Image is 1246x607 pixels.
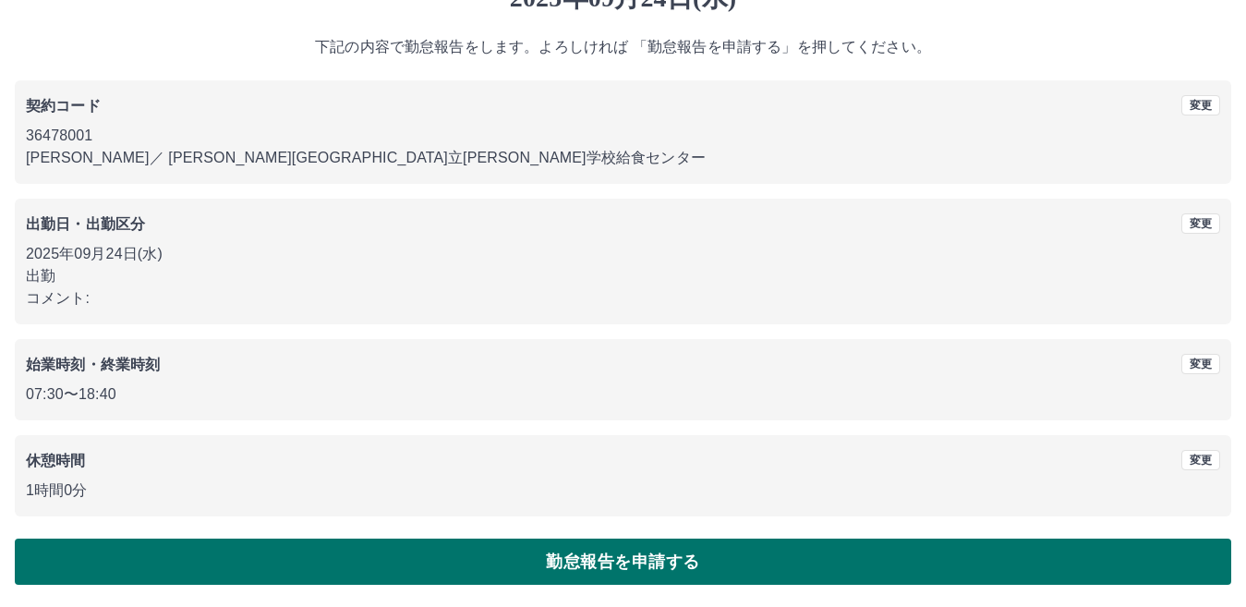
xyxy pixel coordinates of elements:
[15,36,1231,58] p: 下記の内容で勤怠報告をします。よろしければ 「勤怠報告を申請する」を押してください。
[1181,450,1220,470] button: 変更
[1181,95,1220,115] button: 変更
[26,243,1220,265] p: 2025年09月24日(水)
[26,287,1220,310] p: コメント:
[26,125,1220,147] p: 36478001
[15,539,1231,585] button: 勤怠報告を申請する
[26,383,1220,406] p: 07:30 〜 18:40
[1181,213,1220,234] button: 変更
[1181,354,1220,374] button: 変更
[26,453,86,468] b: 休憩時間
[26,265,1220,287] p: 出勤
[26,216,145,232] b: 出勤日・出勤区分
[26,480,1220,502] p: 1時間0分
[26,98,101,114] b: 契約コード
[26,357,160,372] b: 始業時刻・終業時刻
[26,147,1220,169] p: [PERSON_NAME] ／ [PERSON_NAME][GEOGRAPHIC_DATA]立[PERSON_NAME]学校給食センター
